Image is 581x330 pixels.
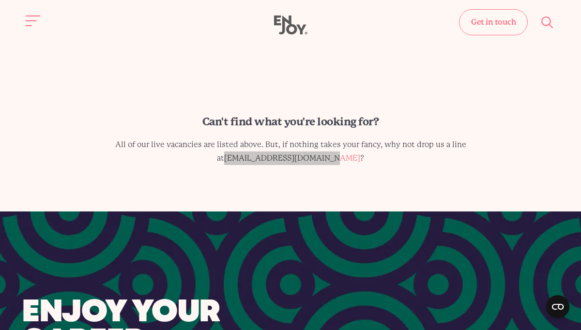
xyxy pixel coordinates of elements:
button: Site navigation [23,11,44,31]
button: Site search [537,12,558,32]
button: Open CMP widget [546,295,569,318]
a: Get in touch [459,9,528,35]
p: All of our live vacancies are listed above. But, if nothing takes your fancy, why not drop us a l... [111,138,470,165]
h2: Can't find what you're looking for? [111,114,470,130]
a: [EMAIL_ADDRESS][DOMAIN_NAME] [224,153,360,163]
